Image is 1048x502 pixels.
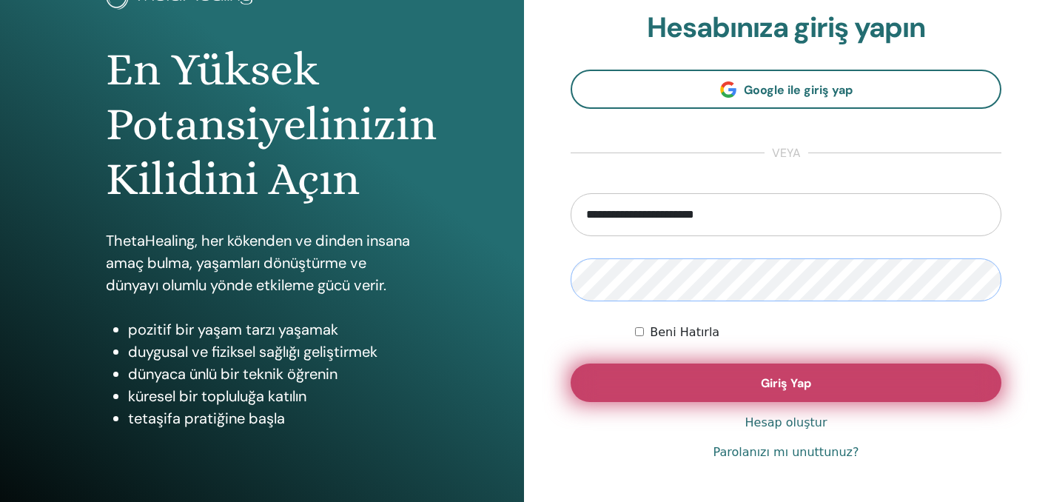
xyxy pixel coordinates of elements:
[106,42,418,207] h1: En Yüksek Potansiyelinizin Kilidini Açın
[713,444,859,461] a: Parolanızı mı unuttunuz?
[571,70,1001,109] a: Google ile giriş yap
[106,230,418,296] p: ThetaHealing, her kökenden ve dinden insana amaç bulma, yaşamları dönüştürme ve dünyayı olumlu yö...
[744,82,853,98] span: Google ile giriş yap
[128,407,418,429] li: tetaşifa pratiğine başla
[128,341,418,363] li: duygusal ve fiziksel sağlığı geliştirmek
[571,11,1001,45] h2: Hesabınıza giriş yapın
[765,144,808,162] span: veya
[650,324,719,341] label: Beni Hatırla
[128,385,418,407] li: küresel bir topluluğa katılın
[745,414,827,432] a: Hesap oluştur
[128,318,418,341] li: pozitif bir yaşam tarzı yaşamak
[761,375,811,391] span: Giriş Yap
[571,364,1001,402] button: Giriş Yap
[128,363,418,385] li: dünyaca ünlü bir teknik öğrenin
[635,324,1001,341] div: Keep me authenticated indefinitely or until I manually logout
